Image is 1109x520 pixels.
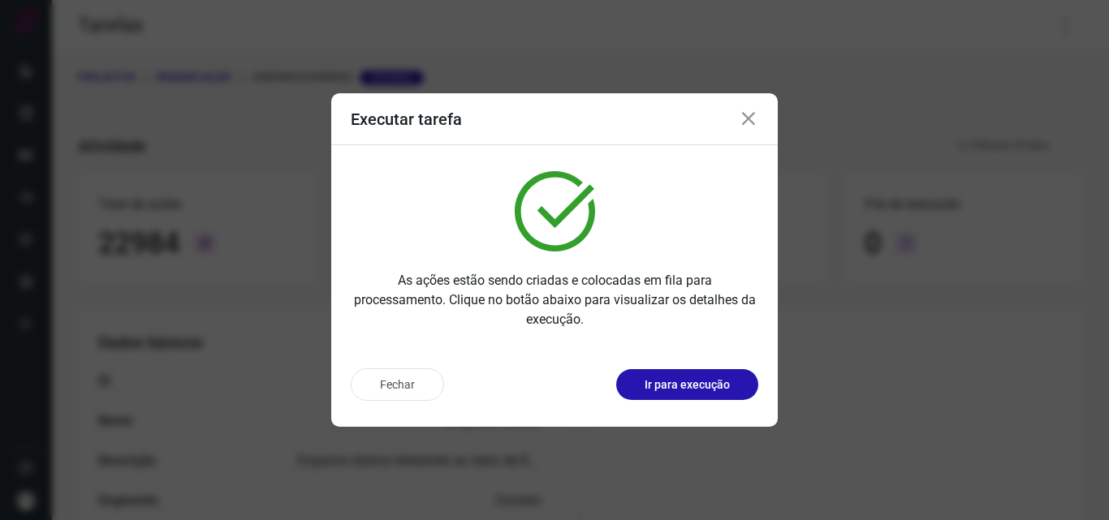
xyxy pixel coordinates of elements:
p: Ir para execução [645,376,730,393]
button: Fechar [351,368,444,401]
img: verified.svg [515,171,595,251]
button: Ir para execução [616,369,758,400]
h3: Executar tarefa [351,110,462,129]
p: As ações estão sendo criadas e colocadas em fila para processamento. Clique no botão abaixo para ... [351,271,758,329]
